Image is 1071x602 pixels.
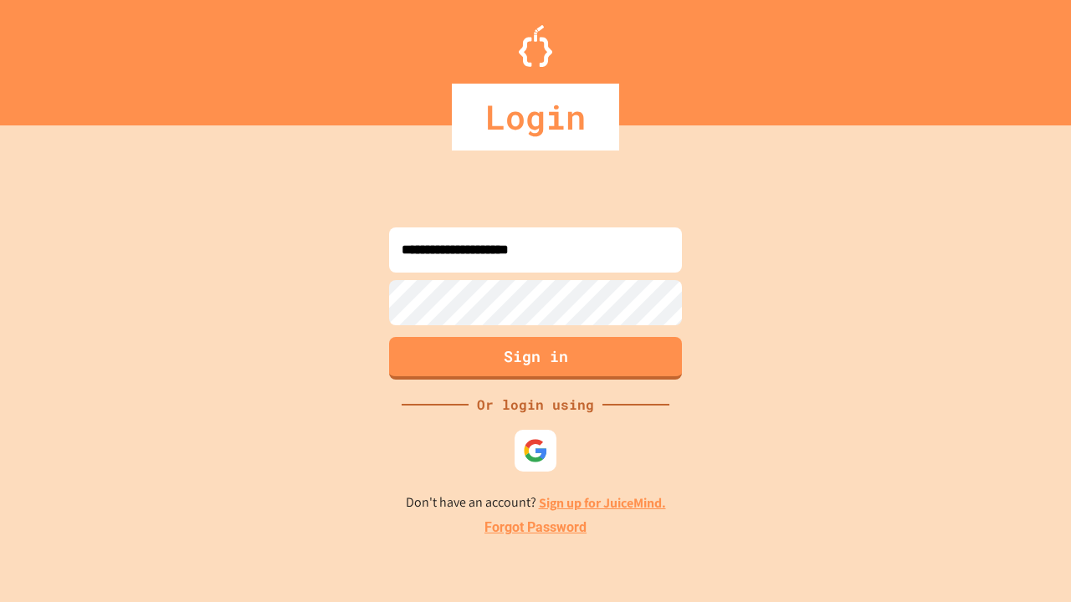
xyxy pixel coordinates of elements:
button: Sign in [389,337,682,380]
p: Don't have an account? [406,492,666,513]
img: google-icon.svg [523,438,548,463]
img: Logo.svg [519,25,552,67]
div: Or login using [469,395,602,415]
a: Sign up for JuiceMind. [539,494,666,512]
div: Login [452,84,619,150]
a: Forgot Password [484,518,587,538]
